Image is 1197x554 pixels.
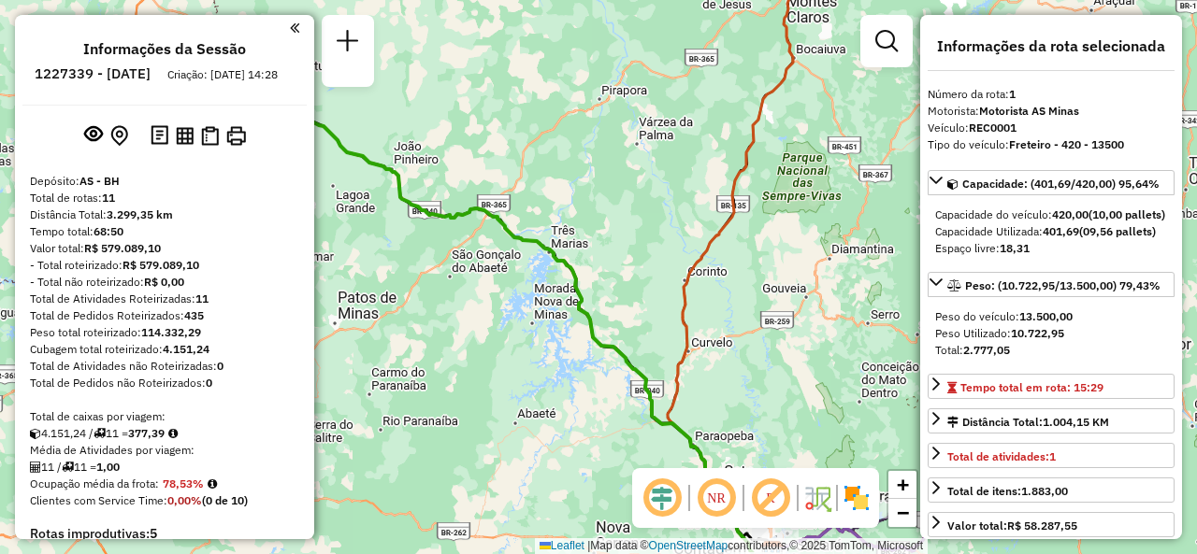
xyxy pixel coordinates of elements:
div: Map data © contributors,© 2025 TomTom, Microsoft [535,538,928,554]
strong: Motorista AS Minas [979,104,1079,118]
div: Capacidade do veículo: [935,206,1167,223]
strong: 3.299,35 km [107,207,173,221]
div: Depósito: [30,173,299,190]
div: Espaço livre: [935,240,1167,257]
strong: (09,56 pallets) [1079,224,1156,238]
a: Exibir filtros [868,22,905,60]
div: Criação: [DATE] 14:28 [160,66,285,83]
div: Total de Pedidos Roteirizados: [30,307,299,324]
a: Clique aqui para minimizar o painel [290,17,299,38]
strong: 377,39 [128,426,165,440]
span: Ocultar NR [694,476,739,520]
a: OpenStreetMap [649,539,728,552]
div: Total de Atividades não Roteirizadas: [30,358,299,375]
strong: 0,00% [167,493,202,507]
span: Peso: (10.722,95/13.500,00) 79,43% [965,278,1161,292]
h4: Rotas improdutivas: [30,526,299,542]
strong: 0 [217,359,224,373]
a: Zoom out [888,499,916,527]
strong: AS - BH [79,174,120,188]
div: Motorista: [928,103,1175,120]
div: Total: [935,342,1167,359]
i: Total de rotas [62,462,74,473]
div: Peso total roteirizado: [30,324,299,341]
div: Total de rotas: [30,190,299,206]
strong: 114.332,29 [141,325,201,339]
a: Tempo total em rota: 15:29 [928,374,1175,399]
strong: 68:50 [94,224,123,238]
div: Distância Total: [30,206,299,223]
img: Exibir/Ocultar setores [842,483,872,513]
div: Valor total: [30,240,299,257]
strong: R$ 579.089,10 [84,241,161,255]
strong: 18,31 [1000,241,1030,255]
button: Visualizar relatório de Roteirização [172,122,197,148]
a: Leaflet [540,539,584,552]
div: Total de Atividades Roteirizadas: [30,291,299,307]
div: 4.151,24 / 11 = [30,425,299,442]
strong: 5 [150,525,157,542]
strong: 1,00 [96,460,120,474]
div: Peso Utilizado: [935,325,1167,342]
strong: (0 de 10) [202,493,248,507]
strong: 420,00 [1052,207,1089,221]
a: Total de itens:1.883,00 [928,477,1175,503]
i: Cubagem total roteirizado [30,428,41,439]
div: Capacidade: (401,69/420,00) 95,64% [928,199,1175,264]
a: Nova sessão e pesquisa [329,22,367,64]
button: Centralizar mapa no depósito ou ponto de apoio [107,121,132,150]
span: | [587,539,590,552]
div: Total de caixas por viagem: [30,408,299,425]
a: Zoom in [888,471,916,499]
a: Distância Total:1.004,15 KM [928,408,1175,433]
strong: R$ 58.287,55 [1007,518,1077,533]
strong: R$ 579.089,10 [123,258,199,272]
span: Total de atividades: [947,449,1056,463]
strong: 78,53% [163,476,204,490]
div: Cubagem total roteirizado: [30,341,299,358]
strong: 10.722,95 [1011,326,1064,340]
span: − [897,501,909,524]
span: Capacidade: (401,69/420,00) 95,64% [962,177,1160,191]
button: Logs desbloquear sessão [147,121,172,150]
a: Total de atividades:1 [928,443,1175,468]
button: Imprimir Rotas [223,122,250,149]
a: Valor total:R$ 58.287,55 [928,512,1175,537]
strong: 11 [195,291,209,305]
div: Tipo do veículo: [928,136,1175,153]
span: Ocultar deslocamento [640,476,685,520]
strong: (10,00 pallets) [1089,207,1165,221]
div: Capacidade Utilizada: [935,223,1167,240]
span: 1.004,15 KM [1043,415,1109,429]
div: Total de Pedidos não Roteirizados: [30,375,299,391]
em: Média calculada utilizando a maior ocupação (%Peso ou %Cubagem) de cada rota da sessão. Rotas cro... [208,478,217,490]
span: Exibir rótulo [748,476,793,520]
div: Peso: (10.722,95/13.500,00) 79,43% [928,301,1175,366]
button: Visualizar Romaneio [197,122,223,149]
strong: 1 [1049,449,1056,463]
strong: 11 [102,191,115,205]
strong: 1.883,00 [1021,484,1068,498]
i: Total de Atividades [30,462,41,473]
span: Peso do veículo: [935,309,1073,323]
button: Exibir sessão original [80,121,107,150]
a: Capacidade: (401,69/420,00) 95,64% [928,170,1175,195]
h6: 1227339 - [DATE] [35,65,151,82]
h4: Informações da rota selecionada [928,37,1175,55]
div: - Total roteirizado: [30,257,299,274]
div: - Total não roteirizado: [30,274,299,291]
a: Peso: (10.722,95/13.500,00) 79,43% [928,272,1175,297]
strong: 13.500,00 [1019,309,1073,323]
span: Tempo total em rota: 15:29 [960,380,1103,394]
strong: 0 [206,376,212,390]
div: Total de itens: [947,483,1068,500]
strong: 2.777,05 [963,343,1010,357]
div: Média de Atividades por viagem: [30,442,299,459]
strong: 4.151,24 [163,342,209,356]
span: Ocupação média da frota: [30,476,159,490]
span: + [897,473,909,496]
div: Distância Total: [947,414,1109,431]
strong: 1 [1009,87,1016,101]
i: Meta Caixas/viagem: 1,00 Diferença: 376,39 [168,428,178,439]
span: Clientes com Service Time: [30,493,167,507]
